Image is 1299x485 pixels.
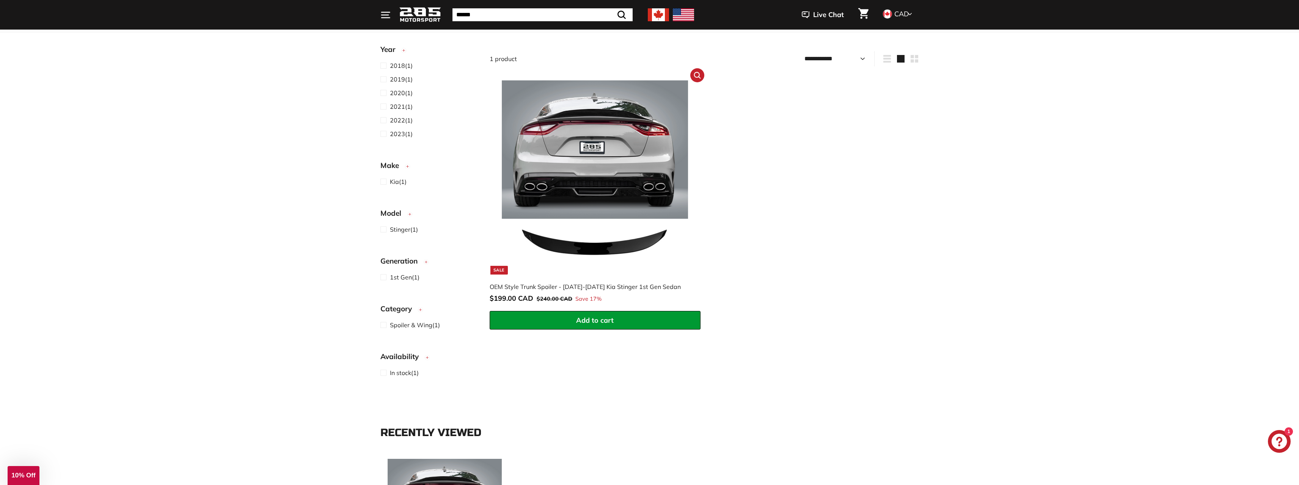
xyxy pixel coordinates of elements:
[390,368,419,377] span: (1)
[390,88,413,97] span: (1)
[390,75,405,83] span: 2019
[390,62,405,69] span: 2018
[452,8,633,21] input: Search
[490,311,701,330] button: Add to cart
[1266,430,1293,455] inbox-online-store-chat: Shopify online store chat
[380,349,478,368] button: Availability
[390,177,407,186] span: (1)
[792,5,854,24] button: Live Chat
[390,102,413,111] span: (1)
[390,321,432,329] span: Spoiler & Wing
[390,178,399,185] span: Kia
[380,208,407,219] span: Model
[380,351,424,362] span: Availability
[854,2,873,28] a: Cart
[380,44,401,55] span: Year
[380,160,405,171] span: Make
[490,54,704,63] div: 1 product
[380,158,478,177] button: Make
[390,273,412,281] span: 1st Gen
[11,472,35,479] span: 10% Off
[390,369,411,377] span: In stock
[380,253,478,272] button: Generation
[490,294,533,303] span: $199.00 CAD
[390,103,405,110] span: 2021
[490,282,693,291] div: OEM Style Trunk Spoiler - [DATE]-[DATE] Kia Stinger 1st Gen Sedan
[390,75,413,84] span: (1)
[537,295,572,302] span: $240.00 CAD
[380,206,478,224] button: Model
[390,116,413,125] span: (1)
[380,42,478,61] button: Year
[390,116,405,124] span: 2022
[390,130,405,138] span: 2023
[380,301,478,320] button: Category
[390,61,413,70] span: (1)
[8,466,39,485] div: 10% Off
[390,273,419,282] span: (1)
[390,320,440,330] span: (1)
[390,225,418,234] span: (1)
[390,129,413,138] span: (1)
[390,226,410,233] span: Stinger
[894,9,909,18] span: CAD
[575,295,602,303] span: Save 17%
[490,266,508,275] div: Sale
[390,89,405,97] span: 2020
[399,6,441,24] img: Logo_285_Motorsport_areodynamics_components
[576,316,614,325] span: Add to cart
[490,72,701,311] a: Sale OEM Style Trunk Spoiler - [DATE]-[DATE] Kia Stinger 1st Gen Sedan Save 17%
[380,303,418,314] span: Category
[813,10,844,20] span: Live Chat
[380,256,423,267] span: Generation
[380,427,919,439] div: Recently viewed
